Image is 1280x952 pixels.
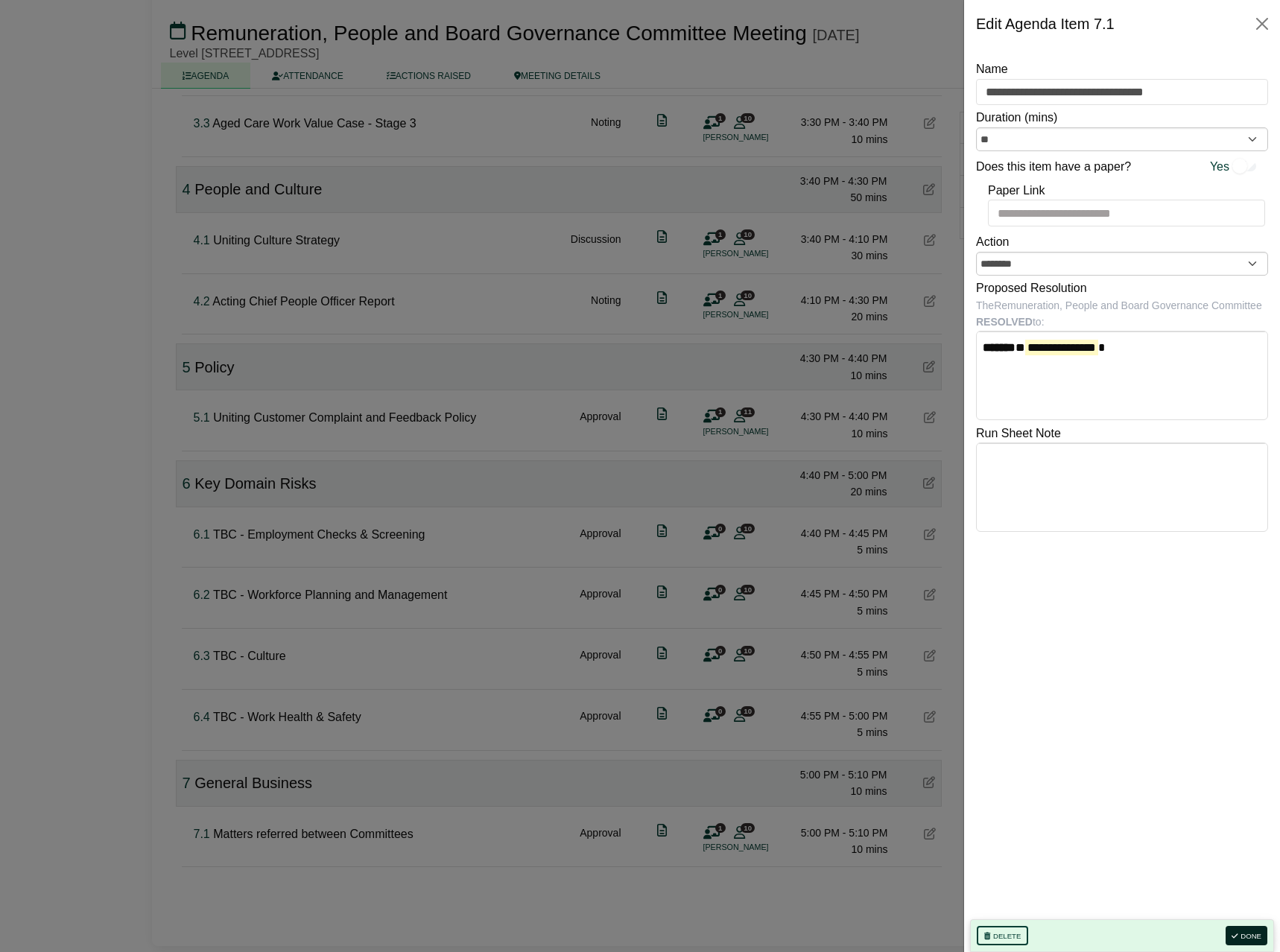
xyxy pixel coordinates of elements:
[976,424,1061,443] label: Run Sheet Note
[977,926,1028,945] button: Delete
[976,316,1033,328] b: RESOLVED
[976,157,1131,177] label: Does this item have a paper?
[1226,926,1267,945] button: Done
[1210,157,1229,177] span: Yes
[976,108,1057,127] label: Duration (mins)
[976,279,1087,298] label: Proposed Resolution
[976,297,1268,331] div: The Remuneration, People and Board Governance Committee to:
[976,12,1115,36] div: Edit Agenda Item 7.1
[976,232,1009,252] label: Action
[1250,12,1274,36] button: Close
[988,181,1045,200] label: Paper Link
[976,60,1008,79] label: Name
